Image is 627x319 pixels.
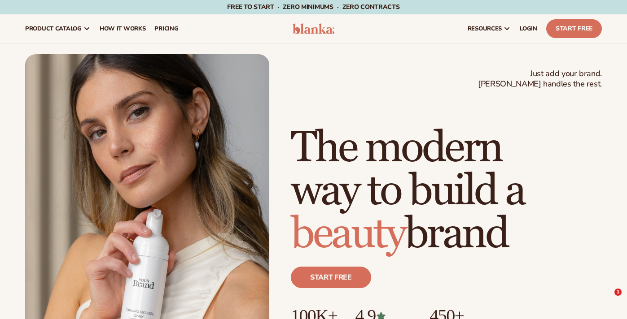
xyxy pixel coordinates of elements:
[291,267,371,288] a: Start free
[291,208,405,260] span: beauty
[95,14,150,43] a: How It Works
[21,14,95,43] a: product catalog
[150,14,183,43] a: pricing
[546,19,602,38] a: Start Free
[291,127,602,256] h1: The modern way to build a brand
[154,25,178,32] span: pricing
[478,69,602,90] span: Just add your brand. [PERSON_NAME] handles the rest.
[614,289,622,296] span: 1
[520,25,537,32] span: LOGIN
[463,14,515,43] a: resources
[468,25,502,32] span: resources
[596,289,618,310] iframe: Intercom live chat
[293,23,335,34] img: logo
[100,25,146,32] span: How It Works
[515,14,542,43] a: LOGIN
[227,3,399,11] span: Free to start · ZERO minimums · ZERO contracts
[25,25,82,32] span: product catalog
